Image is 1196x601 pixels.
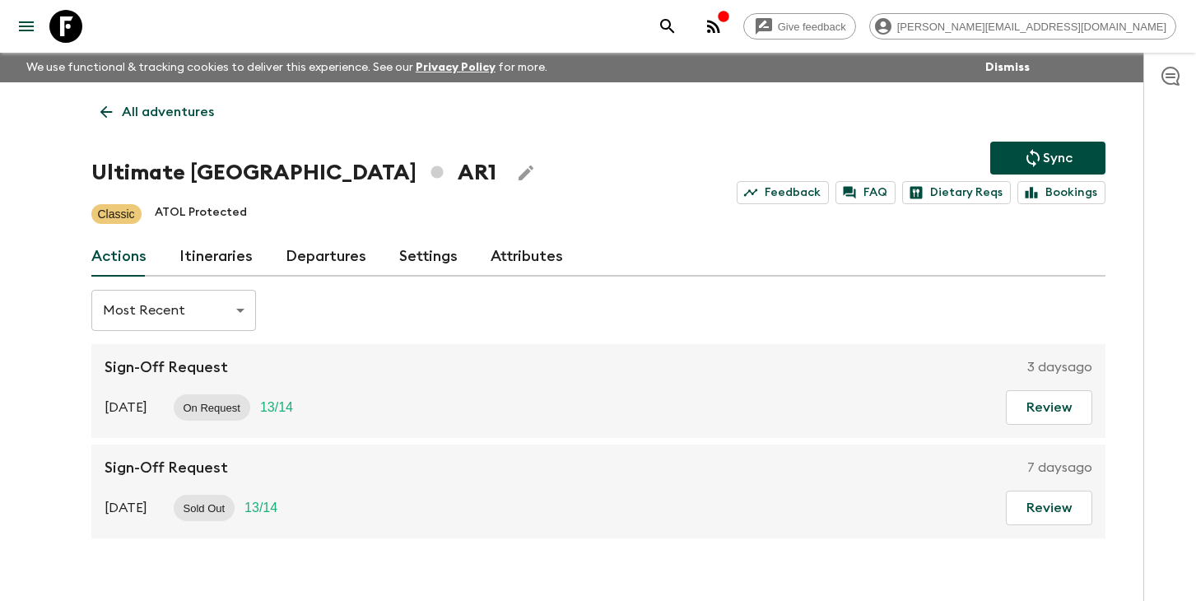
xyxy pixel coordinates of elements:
[651,10,684,43] button: search adventures
[286,237,366,277] a: Departures
[1027,357,1092,377] p: 3 days ago
[1006,491,1092,525] button: Review
[105,357,228,377] p: Sign-Off Request
[122,102,214,122] p: All adventures
[105,398,147,417] p: [DATE]
[174,402,250,414] span: On Request
[91,156,496,189] h1: Ultimate [GEOGRAPHIC_DATA] AR1
[105,498,147,518] p: [DATE]
[244,498,277,518] p: 13 / 14
[91,287,256,333] div: Most Recent
[981,56,1034,79] button: Dismiss
[888,21,1175,33] span: [PERSON_NAME][EMAIL_ADDRESS][DOMAIN_NAME]
[902,181,1011,204] a: Dietary Reqs
[835,181,896,204] a: FAQ
[990,142,1105,175] button: Sync adventure departures to the booking engine
[98,206,135,222] p: Classic
[743,13,856,40] a: Give feedback
[105,458,228,478] p: Sign-Off Request
[737,181,829,204] a: Feedback
[491,237,563,277] a: Attributes
[250,394,303,421] div: Trip Fill
[20,53,554,82] p: We use functional & tracking cookies to deliver this experience. See our for more.
[155,204,247,224] p: ATOL Protected
[510,156,542,189] button: Edit Adventure Title
[1027,458,1092,478] p: 7 days ago
[174,502,235,515] span: Sold Out
[416,62,496,73] a: Privacy Policy
[769,21,855,33] span: Give feedback
[179,237,253,277] a: Itineraries
[10,10,43,43] button: menu
[399,237,458,277] a: Settings
[1017,181,1105,204] a: Bookings
[1043,148,1073,168] p: Sync
[260,398,293,417] p: 13 / 14
[869,13,1176,40] div: [PERSON_NAME][EMAIL_ADDRESS][DOMAIN_NAME]
[1006,390,1092,425] button: Review
[91,96,223,128] a: All adventures
[91,237,147,277] a: Actions
[235,495,287,521] div: Trip Fill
